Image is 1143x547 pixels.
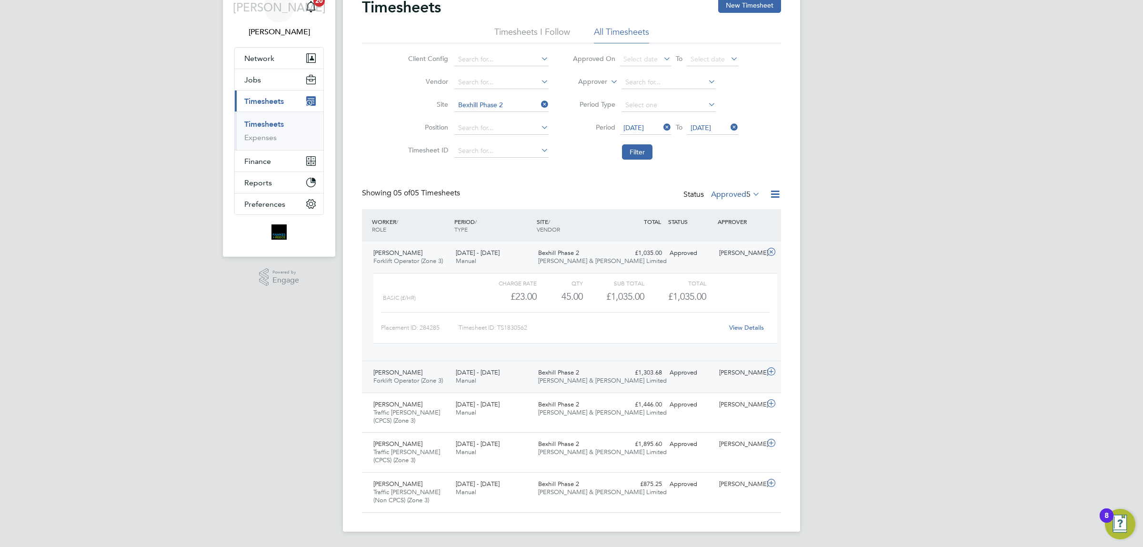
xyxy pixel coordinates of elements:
[383,294,416,301] span: BASIC (£/HR)
[666,436,715,452] div: Approved
[259,268,300,286] a: Powered byEngage
[235,69,323,90] button: Jobs
[691,55,725,63] span: Select date
[1104,516,1109,528] div: 8
[673,52,685,65] span: To
[666,476,715,492] div: Approved
[405,146,448,154] label: Timesheet ID
[456,257,476,265] span: Manual
[616,397,666,413] div: £1,446.00
[548,218,550,225] span: /
[405,123,448,132] label: Position
[538,376,667,385] span: [PERSON_NAME] & [PERSON_NAME] Limited
[537,277,583,289] div: QTY
[456,408,476,416] span: Manual
[456,480,500,488] span: [DATE] - [DATE]
[271,224,287,240] img: bromak-logo-retina.png
[272,276,299,284] span: Engage
[456,400,500,408] span: [DATE] - [DATE]
[373,400,422,408] span: [PERSON_NAME]
[456,440,500,448] span: [DATE] - [DATE]
[711,190,760,199] label: Approved
[456,448,476,456] span: Manual
[373,257,443,265] span: Forklift Operator (Zone 3)
[673,121,685,133] span: To
[456,488,476,496] span: Manual
[623,123,644,132] span: [DATE]
[666,213,715,230] div: STATUS
[668,291,706,302] span: £1,035.00
[683,188,762,202] div: Status
[272,268,299,276] span: Powered by
[537,225,560,233] span: VENDOR
[538,488,667,496] span: [PERSON_NAME] & [PERSON_NAME] Limited
[534,213,617,238] div: SITE
[244,120,284,129] a: Timesheets
[616,245,666,261] div: £1,035.00
[622,99,716,112] input: Select one
[235,91,323,111] button: Timesheets
[622,76,716,89] input: Search for...
[362,188,462,198] div: Showing
[715,397,765,413] div: [PERSON_NAME]
[572,100,615,109] label: Period Type
[456,376,476,385] span: Manual
[622,144,652,160] button: Filter
[715,365,765,381] div: [PERSON_NAME]
[244,157,271,166] span: Finance
[594,26,649,43] li: All Timesheets
[459,320,723,335] div: Timesheet ID: TS1830562
[616,436,666,452] div: £1,895.60
[538,400,579,408] span: Bexhill Phase 2
[564,77,607,87] label: Approver
[235,172,323,193] button: Reports
[370,213,452,238] div: WORKER
[455,99,549,112] input: Search for...
[616,365,666,381] div: £1,303.68
[373,249,422,257] span: [PERSON_NAME]
[235,111,323,150] div: Timesheets
[715,476,765,492] div: [PERSON_NAME]
[456,368,500,376] span: [DATE] - [DATE]
[244,133,277,142] a: Expenses
[715,436,765,452] div: [PERSON_NAME]
[537,289,583,304] div: 45.00
[583,289,644,304] div: £1,035.00
[715,213,765,230] div: APPROVER
[494,26,570,43] li: Timesheets I Follow
[538,448,667,456] span: [PERSON_NAME] & [PERSON_NAME] Limited
[538,257,667,265] span: [PERSON_NAME] & [PERSON_NAME] Limited
[235,151,323,172] button: Finance
[373,440,422,448] span: [PERSON_NAME]
[235,48,323,69] button: Network
[475,218,477,225] span: /
[234,224,324,240] a: Go to home page
[538,368,579,376] span: Bexhill Phase 2
[616,476,666,492] div: £875.25
[405,100,448,109] label: Site
[452,213,534,238] div: PERIOD
[381,320,459,335] div: Placement ID: 284285
[373,408,440,425] span: Traffic [PERSON_NAME] (CPCS) (Zone 3)
[393,188,411,198] span: 05 of
[666,365,715,381] div: Approved
[644,277,706,289] div: Total
[405,54,448,63] label: Client Config
[538,480,579,488] span: Bexhill Phase 2
[583,277,644,289] div: Sub Total
[538,249,579,257] span: Bexhill Phase 2
[456,249,500,257] span: [DATE] - [DATE]
[373,368,422,376] span: [PERSON_NAME]
[715,245,765,261] div: [PERSON_NAME]
[572,54,615,63] label: Approved On
[666,397,715,413] div: Approved
[475,289,537,304] div: £23.00
[405,77,448,86] label: Vendor
[475,277,537,289] div: Charge rate
[572,123,615,132] label: Period
[644,218,661,225] span: TOTAL
[455,76,549,89] input: Search for...
[1105,509,1135,539] button: Open Resource Center, 8 new notifications
[729,324,764,332] a: View Details
[538,440,579,448] span: Bexhill Phase 2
